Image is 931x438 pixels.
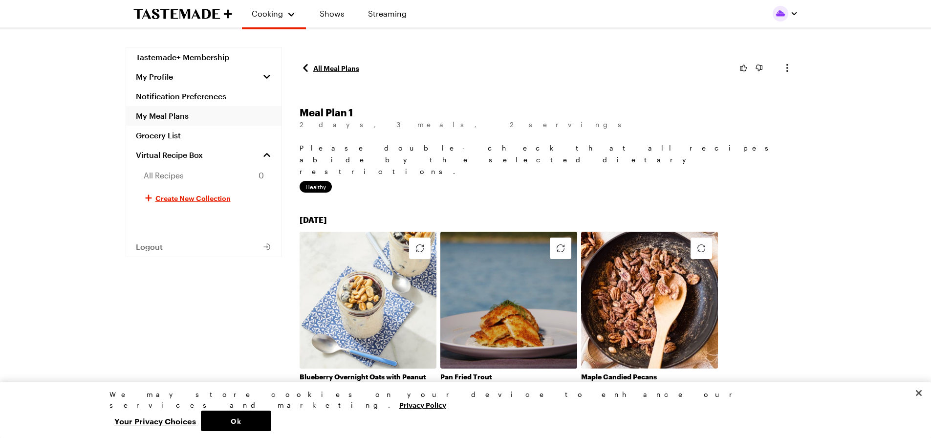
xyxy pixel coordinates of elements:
[300,62,359,74] a: All Meal Plans
[144,170,184,181] span: All Recipes
[136,150,203,160] span: Virtual Recipe Box
[133,8,232,20] a: To Tastemade Home Page
[908,382,930,404] button: Close
[109,411,201,431] button: Your Privacy Choices
[126,106,281,126] a: My Meal Plans
[300,215,327,224] span: [DATE]
[252,4,296,23] button: Cooking
[773,6,798,22] button: Profile picture
[440,372,577,381] a: Pan Fried Trout
[753,63,765,73] button: down vote button
[259,170,264,181] span: 0
[399,400,446,409] a: More information about your privacy, opens in a new tab
[126,145,281,165] a: Virtual Recipe Box
[305,182,326,192] span: healthy
[126,87,281,106] a: Notification Preferences
[126,165,281,186] a: All Recipes0
[126,126,281,145] a: Grocery List
[581,372,718,381] a: Maple Candied Pecans
[126,186,281,210] button: Create New Collection
[126,237,281,257] button: Logout
[136,72,173,82] span: My Profile
[300,107,806,118] h1: Meal Plan 1
[300,144,779,175] span: Please double-check that all recipes abide by the selected dietary restrictions.
[126,67,281,87] button: My Profile
[737,63,749,73] button: up vote button
[201,411,271,431] button: Ok
[155,193,231,203] span: Create New Collection
[109,389,813,411] div: We may store cookies on your device to enhance our services and marketing.
[252,9,283,18] span: Cooking
[126,47,281,67] a: Tastemade+ Membership
[773,6,788,22] img: Profile picture
[300,120,632,129] span: 2 days , 3 meals , 2 servings
[136,242,163,252] span: Logout
[300,372,436,390] a: Blueberry Overnight Oats with Peanut Butter
[109,389,813,431] div: Privacy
